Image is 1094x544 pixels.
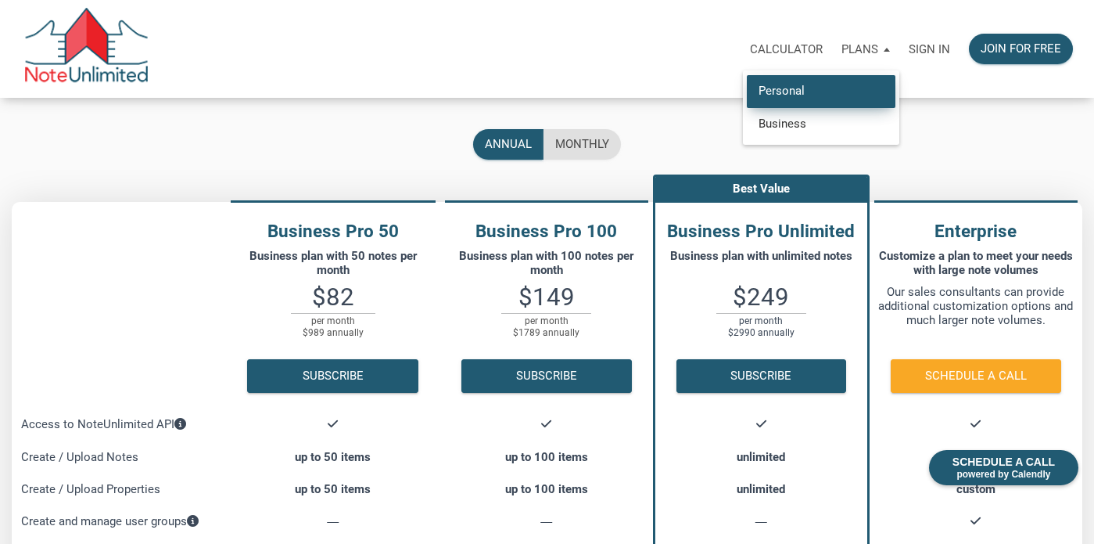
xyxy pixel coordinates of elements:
[291,313,375,338] p: per month $989 annually
[543,129,621,160] button: monthly
[956,482,995,496] strong: custom
[899,24,959,74] a: Sign in
[655,218,867,245] h4: Business Pro Unlimited
[747,75,895,107] a: Personal
[870,218,1082,245] h4: enterprise
[21,450,138,464] span: Create / Upload Notes
[832,24,899,74] a: Plans PersonalBusiness
[655,285,867,309] h3: $249
[750,42,823,56] p: Calculator
[21,482,160,496] span: Create / Upload Properties
[485,135,532,153] div: annual
[716,313,806,338] p: per month $2990 annually
[327,514,339,528] span: ―
[747,107,895,139] a: Business
[295,482,371,496] strong: up to 50 items
[473,129,543,160] button: annual
[832,26,899,73] button: Plans
[555,135,609,153] div: monthly
[655,177,867,200] p: Best Value
[877,249,1074,277] p: Customize a plan to meet your needs with large note volumes
[448,249,645,277] p: Business plan with 100 notes per month
[877,285,1074,327] p: Our sales consultants can provide additional customization options and much larger note volumes.
[929,450,1078,485] div: SCHEDULE A CALL
[959,24,1082,74] a: Join for free
[226,285,440,309] h3: $82
[891,359,1061,393] button: SCHEDULE A CALL
[741,24,832,74] a: Calculator
[952,469,1055,480] span: powered by Calendly
[505,482,588,496] strong: up to 100 items
[226,218,440,245] h4: Business Pro 50
[247,359,418,393] button: Subscribe
[841,42,878,56] p: Plans
[501,313,591,338] p: per month $1789 annually
[755,514,767,528] span: ―
[440,285,653,309] h3: $149
[981,40,1061,58] div: Join for free
[21,417,186,431] span: Access to NoteUnlimited API
[23,8,149,90] img: NoteUnlimited
[737,482,785,496] strong: unlimited
[440,218,653,245] h4: Business Pro 100
[676,359,846,393] button: Subscribe
[295,450,371,464] strong: up to 50 items
[505,450,588,464] strong: up to 100 items
[21,514,199,528] span: Create and manage user groups
[663,249,859,277] p: Business plan with unlimited notes
[461,359,632,393] button: Subscribe
[969,34,1073,64] button: Join for free
[737,450,785,464] strong: unlimited
[540,514,552,528] span: ―
[909,42,950,56] p: Sign in
[234,249,432,277] p: Business plan with 50 notes per month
